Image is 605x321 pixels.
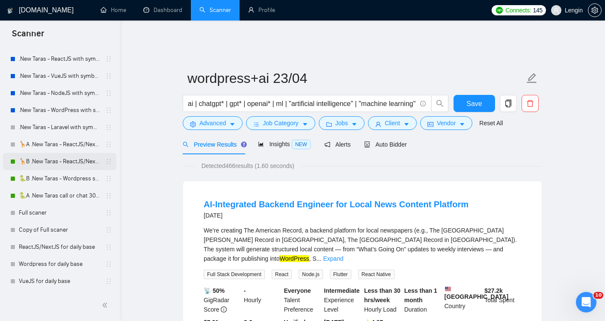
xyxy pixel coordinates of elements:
span: Scanner [5,27,51,45]
span: search [432,100,448,107]
span: info-circle [221,306,227,312]
span: Detected 466 results (1.60 seconds) [196,161,300,171]
span: user [375,121,381,127]
span: holder [105,158,112,165]
span: 10 [593,292,603,299]
a: AI-Integrated Backend Engineer for Local News Content Platform [204,200,469,209]
span: NEW [292,140,311,149]
span: holder [105,141,112,148]
span: caret-down [229,121,235,127]
span: Connects: [505,6,531,15]
input: Search Freelance Jobs... [188,98,416,109]
div: Total Spent [483,286,523,314]
span: holder [105,124,112,131]
div: We’re creating The American Record, a backend platform for local newspapers (e.g., The [GEOGRAPHI... [204,226,521,263]
a: 🦒A .New Taras - ReactJS/NextJS usual 23/04 [19,136,100,153]
a: 🦒B .New Taras - ReactJS/NextJS rel exp 23/04 [19,153,100,170]
span: caret-down [459,121,465,127]
span: Save [466,98,482,109]
span: React [272,270,292,279]
span: Auto Bidder [364,141,406,148]
span: Insights [258,141,310,147]
button: delete [522,95,539,112]
span: double-left [102,301,110,309]
span: Full Stack Development [204,270,265,279]
div: Talent Preference [282,286,323,314]
button: Save [454,95,495,112]
span: Advanced [199,118,226,128]
div: Experience Level [322,286,362,314]
span: Flutter [330,270,351,279]
a: Copy of Full scaner [19,221,100,239]
span: notification [324,141,330,147]
div: Country [443,286,483,314]
span: holder [105,56,112,62]
button: copy [500,95,517,112]
b: Less than 1 month [404,287,437,303]
span: Job Category [263,118,298,128]
a: Expand [323,255,343,262]
b: Less than 30 hrs/week [364,287,400,303]
span: React Native [358,270,394,279]
div: [DATE] [204,210,469,221]
a: 🐍A .New Taras call or chat 30%view 0 reply 23/04 [19,187,100,204]
span: Client [385,118,400,128]
span: holder [105,90,112,97]
span: holder [105,192,112,199]
button: settingAdvancedcaret-down [183,116,243,130]
div: Hourly [242,286,282,314]
button: barsJob Categorycaret-down [246,116,315,130]
a: Reset All [479,118,503,128]
button: idcardVendorcaret-down [420,116,472,130]
span: caret-down [403,121,409,127]
span: holder [105,107,112,114]
a: dashboardDashboard [143,6,182,14]
b: Intermediate [324,287,359,294]
span: Jobs [335,118,348,128]
a: .New Taras - VueJS with symbols [19,68,100,85]
button: folderJobscaret-down [319,116,365,130]
b: $ 27.2k [484,287,503,294]
input: Scanner name... [187,68,525,89]
b: - [244,287,246,294]
span: caret-down [302,121,308,127]
b: Everyone [284,287,311,294]
span: idcard [427,121,433,127]
button: setting [588,3,602,17]
a: 🐍B .New Taras - Wordpress short 23/04 [19,170,100,187]
span: caret-down [351,121,357,127]
span: area-chart [258,141,264,147]
span: Preview Results [183,141,244,148]
span: copy [500,100,516,107]
span: ... [317,255,322,262]
span: Node.js [299,270,323,279]
a: userProfile [248,6,275,14]
span: holder [105,244,112,250]
button: userClientcaret-down [368,116,417,130]
span: Alerts [324,141,351,148]
a: searchScanner [199,6,231,14]
span: robot [364,141,370,147]
span: holder [105,227,112,233]
a: .New Taras - WordPress with symbols [19,102,100,119]
span: holder [105,209,112,216]
a: VueJS for daily base [19,273,100,290]
mark: WordPress [279,255,309,262]
iframe: Intercom live chat [576,292,596,312]
span: bars [253,121,259,127]
img: upwork-logo.png [496,7,503,14]
span: search [183,141,189,147]
a: Full scaner [19,204,100,221]
span: info-circle [420,101,426,106]
a: Wordpress for daily base [19,256,100,273]
div: Duration [403,286,443,314]
a: .New Taras - ReactJS with symbols [19,50,100,68]
button: search [431,95,448,112]
b: 📡 50% [204,287,225,294]
span: delete [522,100,538,107]
div: GigRadar Score [202,286,242,314]
a: homeHome [101,6,126,14]
b: [GEOGRAPHIC_DATA] [445,286,509,300]
span: edit [526,73,537,84]
span: holder [105,73,112,80]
